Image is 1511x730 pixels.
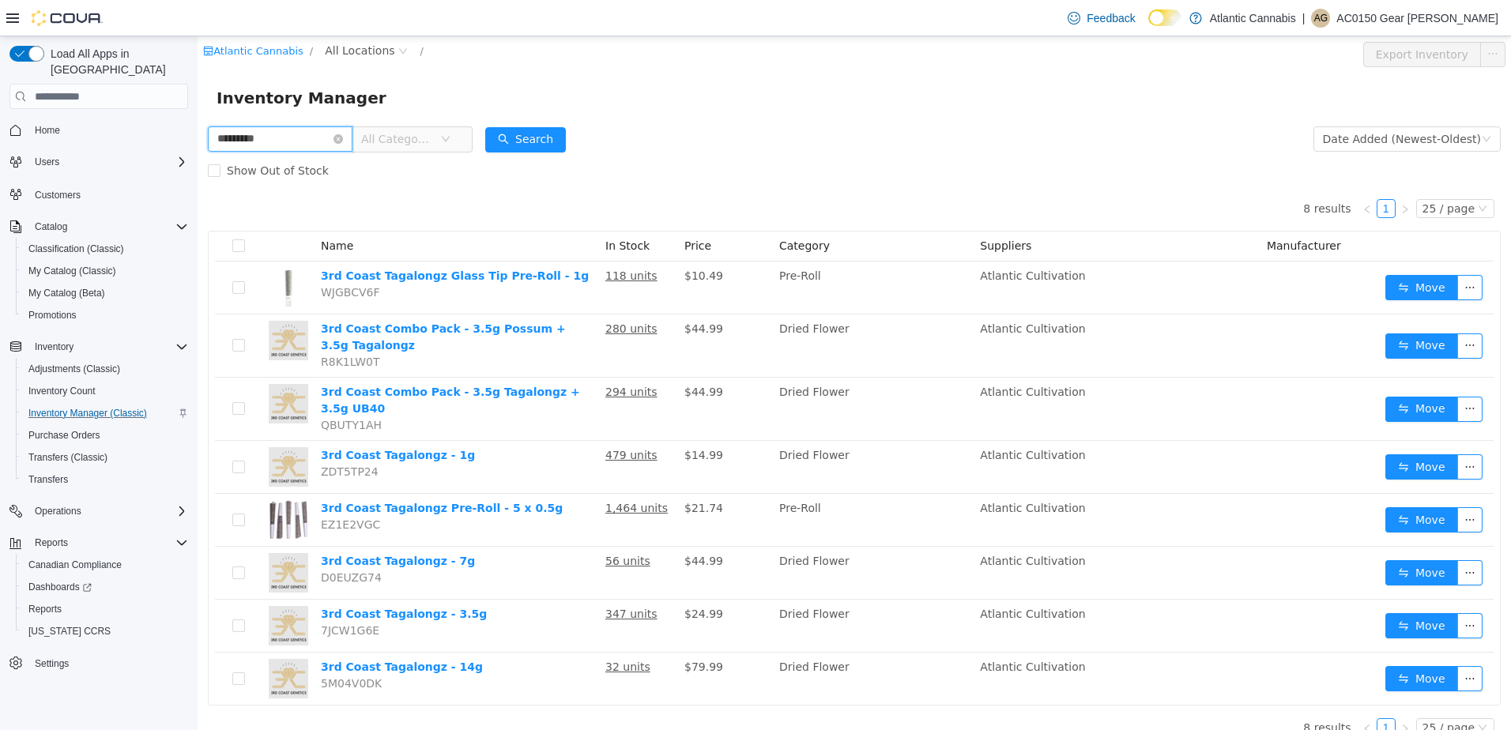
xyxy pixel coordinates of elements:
u: 32 units [408,624,453,637]
li: 8 results [1106,163,1153,182]
p: AC0150 Gear [PERSON_NAME] [1336,9,1498,28]
button: My Catalog (Beta) [16,282,194,304]
img: 3rd Coast Combo Pack - 3.5g Tagalongz + 3.5g UB40 hero shot [71,348,111,387]
button: Adjustments (Classic) [16,358,194,380]
span: Home [35,124,60,137]
td: Dried Flower [575,510,776,563]
div: Date Added (Newest-Oldest) [1125,91,1283,115]
a: Classification (Classic) [22,239,130,258]
span: WJGBCV6F [123,250,183,262]
span: Atlantic Cultivation [782,465,887,478]
a: Dashboards [16,576,194,598]
span: Name [123,203,156,216]
a: icon: shopAtlantic Cannabis [6,9,106,21]
li: 1 [1179,682,1198,701]
a: 3rd Coast Tagalongz Pre-Roll - 5 x 0.5g [123,465,365,478]
button: Catalog [28,217,73,236]
button: Catalog [3,216,194,238]
button: icon: swapMove [1188,524,1260,549]
span: Manufacturer [1069,203,1144,216]
div: AC0150 Gear Mike [1311,9,1330,28]
span: Atlantic Cultivation [782,518,887,531]
button: icon: ellipsis [1260,471,1285,496]
button: icon: ellipsis [1260,630,1285,655]
a: Reports [22,600,68,619]
span: Customers [35,189,81,201]
span: Atlantic Cultivation [782,571,887,584]
span: / [112,9,115,21]
input: Dark Mode [1148,9,1181,26]
a: Canadian Compliance [22,555,128,574]
button: Inventory Count [16,380,194,402]
p: | [1302,9,1306,28]
span: Inventory [35,341,73,353]
button: Promotions [16,304,194,326]
i: icon: close-circle [136,98,145,107]
a: 3rd Coast Tagalongz - 3.5g [123,571,289,584]
a: Purchase Orders [22,426,107,445]
span: EZ1E2VGC [123,482,183,495]
a: Home [28,121,66,140]
td: Dried Flower [575,278,776,341]
span: 7JCW1G6E [123,588,182,600]
button: Reports [16,598,194,620]
button: icon: ellipsis [1260,418,1285,443]
a: 3rd Coast Combo Pack - 3.5g Tagalongz + 3.5g UB40 [123,349,382,378]
u: 294 units [408,349,460,362]
div: 25 / page [1225,164,1277,181]
a: 3rd Coast Tagalongz - 14g [123,624,285,637]
span: Atlantic Cultivation [782,349,887,362]
span: Atlantic Cultivation [782,624,887,637]
span: All Locations [127,6,197,23]
a: Settings [28,654,75,673]
button: Reports [28,533,74,552]
u: 1,464 units [408,465,470,478]
span: $24.99 [487,571,526,584]
button: icon: swapMove [1188,577,1260,602]
button: Operations [3,500,194,522]
span: Canadian Compliance [28,559,122,571]
button: icon: swapMove [1188,418,1260,443]
a: 3rd Coast Tagalongz - 1g [123,412,277,425]
span: Reports [35,536,68,549]
span: Category [582,203,632,216]
a: Inventory Manager (Classic) [22,404,153,423]
span: Purchase Orders [22,426,188,445]
td: Pre-Roll [575,225,776,278]
button: [US_STATE] CCRS [16,620,194,642]
span: Atlantic Cultivation [782,233,887,246]
span: Dashboards [28,581,92,593]
i: icon: right [1203,168,1212,178]
span: Feedback [1087,10,1135,26]
span: In Stock [408,203,452,216]
span: Reports [28,603,62,615]
nav: Complex example [9,112,188,716]
img: Cova [32,10,103,26]
span: Atlantic Cultivation [782,286,887,299]
span: Inventory Count [22,382,188,401]
button: Inventory [3,336,194,358]
button: icon: ellipsis [1260,360,1285,386]
span: Inventory Manager [19,49,198,74]
span: My Catalog (Classic) [28,265,116,277]
span: Settings [28,653,188,673]
li: Previous Page [1160,163,1179,182]
span: Inventory Manager (Classic) [22,404,188,423]
a: Promotions [22,306,83,325]
span: Operations [28,502,188,521]
span: Show Out of Stock [23,128,138,141]
li: Next Page [1198,682,1217,701]
td: Dried Flower [575,405,776,457]
button: icon: swapMove [1188,297,1260,322]
button: Canadian Compliance [16,554,194,576]
button: icon: swapMove [1188,360,1260,386]
span: Transfers (Classic) [22,448,188,467]
button: Inventory [28,337,80,356]
button: Reports [3,532,194,554]
span: Inventory [28,337,188,356]
span: Transfers [28,473,68,486]
span: Inventory Count [28,385,96,397]
button: icon: searchSearch [288,91,368,116]
a: 1 [1180,164,1197,181]
button: Settings [3,652,194,675]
